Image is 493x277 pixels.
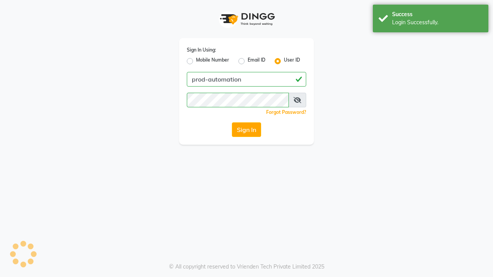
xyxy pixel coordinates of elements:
[266,109,306,115] a: Forgot Password?
[392,18,483,27] div: Login Successfully.
[187,72,306,87] input: Username
[392,10,483,18] div: Success
[187,93,289,107] input: Username
[248,57,265,66] label: Email ID
[232,122,261,137] button: Sign In
[216,8,277,30] img: logo1.svg
[284,57,300,66] label: User ID
[196,57,229,66] label: Mobile Number
[187,47,216,53] label: Sign In Using:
